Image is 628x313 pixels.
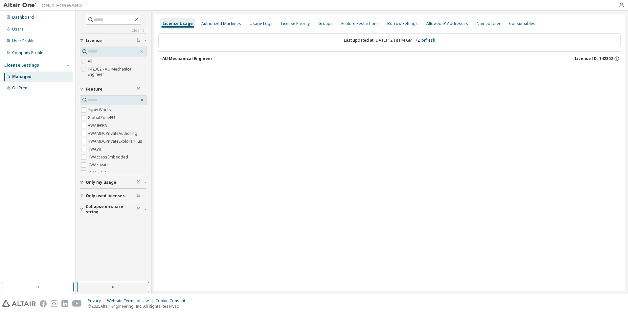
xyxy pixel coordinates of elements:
div: User Profile [12,38,34,44]
button: License [80,33,146,48]
div: Dashboard [12,15,34,20]
label: 142302 - AU Mechanical Engineer [88,65,146,78]
div: Named User [477,21,501,26]
a: Refresh [421,37,435,43]
div: Company Profile [12,50,43,55]
img: altair_logo.svg [2,300,36,307]
img: Altair One [3,2,85,9]
button: Only my usage [80,175,146,190]
div: Feature Restrictions [341,21,379,26]
div: AU Mechanical Engineer [162,56,213,61]
div: License Priority [281,21,310,26]
span: Only used licenses [86,193,125,198]
span: License [86,38,102,43]
span: Clear filter [137,87,141,92]
img: instagram.svg [51,300,57,307]
label: HWAWPF [88,145,106,153]
div: Cookie Consent [155,298,189,303]
label: HWAIFPBS [88,122,108,130]
label: HWActivate [88,161,110,169]
div: Users [12,27,24,32]
label: HWAMDCPrivateExplorerPlus [88,137,144,145]
span: Collapse on share string [86,204,137,215]
div: Consumables [509,21,535,26]
span: Feature [86,87,102,92]
div: On Prem [12,85,29,91]
div: Allowed IP Addresses [426,21,468,26]
div: Last updated at: [DATE] 12:18 PM GMT+2 [158,33,621,47]
span: Clear filter [137,38,141,43]
label: HWAccessEmbedded [88,153,129,161]
div: Groups [318,21,333,26]
div: Usage Logs [250,21,273,26]
label: GlobalZoneEU [88,114,116,122]
div: Authorized Machines [201,21,241,26]
div: License Settings [4,63,39,68]
span: Clear filter [137,193,141,198]
button: AU Mechanical EngineerLicense ID: 142302 [158,52,621,66]
button: Only used licenses [80,189,146,203]
label: HWAMDCPrivateAuthoring [88,130,139,137]
span: Clear filter [137,180,141,185]
img: linkedin.svg [61,300,68,307]
img: youtube.svg [72,300,82,307]
span: Clear filter [137,207,141,212]
label: HyperWorks [88,106,112,114]
div: Privacy [88,298,107,303]
a: Clear all [80,28,146,33]
div: Website Terms of Use [107,298,155,303]
button: Feature [80,82,146,96]
span: Only my usage [86,180,116,185]
p: © 2025 Altair Engineering, Inc. All Rights Reserved. [88,303,189,309]
label: All [88,57,94,65]
button: Collapse on share string [80,202,146,217]
img: facebook.svg [40,300,47,307]
label: HWAcufwh [88,169,109,177]
div: Managed [12,74,32,79]
span: License ID: 142302 [575,56,613,61]
div: Borrow Settings [387,21,418,26]
div: License Usage [163,21,193,26]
